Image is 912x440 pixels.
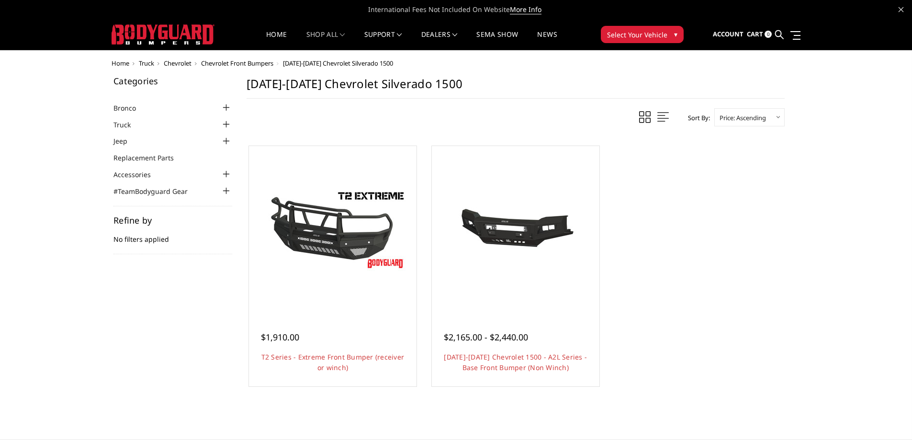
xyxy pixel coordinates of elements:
a: Dealers [421,31,458,50]
a: #TeamBodyguard Gear [113,186,200,196]
label: Sort By: [683,111,710,125]
span: ▾ [674,29,677,39]
a: News [537,31,557,50]
a: SEMA Show [476,31,518,50]
span: Select Your Vehicle [607,30,667,40]
a: Support [364,31,402,50]
a: shop all [306,31,345,50]
span: 0 [765,31,772,38]
a: 2019-2021 Chevrolet 1500 - A2L Series - Base Front Bumper (Non Winch) [434,148,597,311]
a: Replacement Parts [113,153,186,163]
h5: Categories [113,77,232,85]
a: Chevrolet Front Bumpers [201,59,273,68]
span: Account [713,30,743,38]
a: Bronco [113,103,148,113]
a: Truck [113,120,143,130]
a: Jeep [113,136,139,146]
span: $1,910.00 [261,331,299,343]
span: Cart [747,30,763,38]
a: Truck [139,59,154,68]
span: $2,165.00 - $2,440.00 [444,331,528,343]
a: Chevrolet [164,59,191,68]
a: Home [266,31,287,50]
div: No filters applied [113,216,232,254]
a: Home [112,59,129,68]
span: [DATE]-[DATE] Chevrolet Silverado 1500 [283,59,393,68]
a: T2 Series - Extreme Front Bumper (receiver or winch) [261,352,405,372]
button: Select Your Vehicle [601,26,684,43]
a: Accessories [113,169,163,180]
h1: [DATE]-[DATE] Chevrolet Silverado 1500 [247,77,785,99]
img: BODYGUARD BUMPERS [112,24,214,45]
a: Account [713,22,743,47]
a: Cart 0 [747,22,772,47]
h5: Refine by [113,216,232,225]
img: 2019-2021 Chevrolet 1500 - A2L Series - Base Front Bumper (Non Winch) [439,188,592,271]
a: [DATE]-[DATE] Chevrolet 1500 - A2L Series - Base Front Bumper (Non Winch) [444,352,587,372]
a: T2 Series - Extreme Front Bumper (receiver or winch) T2 Series - Extreme Front Bumper (receiver o... [251,148,414,311]
a: More Info [510,5,541,14]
